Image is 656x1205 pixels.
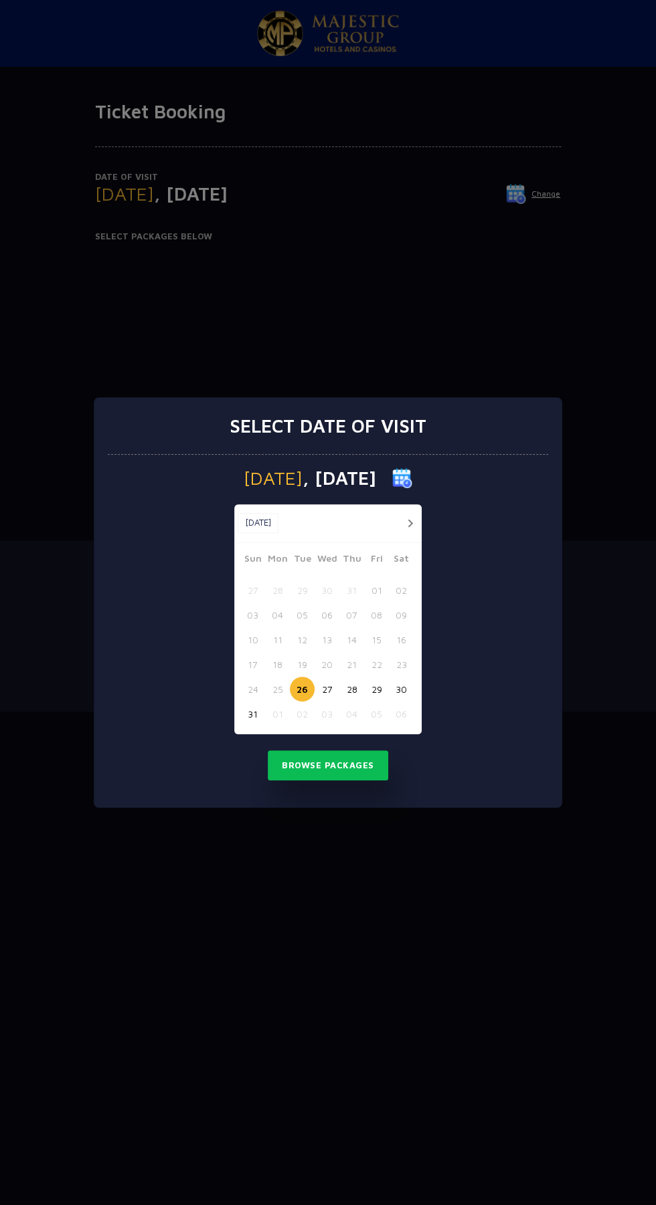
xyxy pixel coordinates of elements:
button: [DATE] [238,513,278,533]
button: 02 [389,578,414,602]
button: 04 [339,701,364,726]
button: 31 [339,578,364,602]
button: 05 [364,701,389,726]
button: 08 [364,602,389,627]
button: 07 [339,602,364,627]
button: 01 [265,701,290,726]
button: 30 [315,578,339,602]
button: 06 [315,602,339,627]
span: Sun [240,551,265,570]
button: 12 [290,627,315,652]
button: 16 [389,627,414,652]
button: 14 [339,627,364,652]
button: 28 [339,677,364,701]
button: 31 [240,701,265,726]
span: Thu [339,551,364,570]
span: Mon [265,551,290,570]
button: 06 [389,701,414,726]
button: 13 [315,627,339,652]
button: Browse Packages [268,750,388,781]
button: 28 [265,578,290,602]
button: 30 [389,677,414,701]
button: 02 [290,701,315,726]
span: Fri [364,551,389,570]
button: 23 [389,652,414,677]
button: 11 [265,627,290,652]
button: 25 [265,677,290,701]
button: 03 [240,602,265,627]
button: 27 [315,677,339,701]
button: 05 [290,602,315,627]
button: 10 [240,627,265,652]
button: 01 [364,578,389,602]
span: Sat [389,551,414,570]
button: 03 [315,701,339,726]
button: 24 [240,677,265,701]
button: 17 [240,652,265,677]
button: 09 [389,602,414,627]
span: Wed [315,551,339,570]
button: 29 [290,578,315,602]
button: 15 [364,627,389,652]
span: Tue [290,551,315,570]
button: 04 [265,602,290,627]
button: 20 [315,652,339,677]
span: , [DATE] [303,469,376,487]
h3: Select date of visit [230,415,426,437]
button: 22 [364,652,389,677]
span: [DATE] [244,469,303,487]
button: 27 [240,578,265,602]
button: 21 [339,652,364,677]
button: 18 [265,652,290,677]
button: 29 [364,677,389,701]
button: 26 [290,677,315,701]
img: calender icon [392,468,412,488]
button: 19 [290,652,315,677]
